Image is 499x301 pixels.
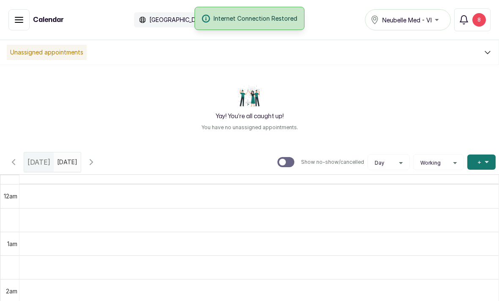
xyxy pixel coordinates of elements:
div: 2am [4,287,19,296]
span: Working [420,160,441,166]
span: Day [375,160,384,166]
div: 1am [5,239,19,248]
button: Day [371,160,406,166]
button: + [467,155,496,170]
span: + [477,158,481,166]
span: [DATE] [27,157,50,167]
p: Unassigned appointments [7,45,87,60]
button: Working [417,160,460,166]
div: [DATE] [24,152,54,172]
p: You have no unassigned appointments. [201,124,298,131]
div: 12am [2,192,19,201]
h2: Yay! You’re all caught up! [216,112,284,121]
p: Show no-show/cancelled [301,159,364,165]
span: Internet Connection Restored [214,14,297,23]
